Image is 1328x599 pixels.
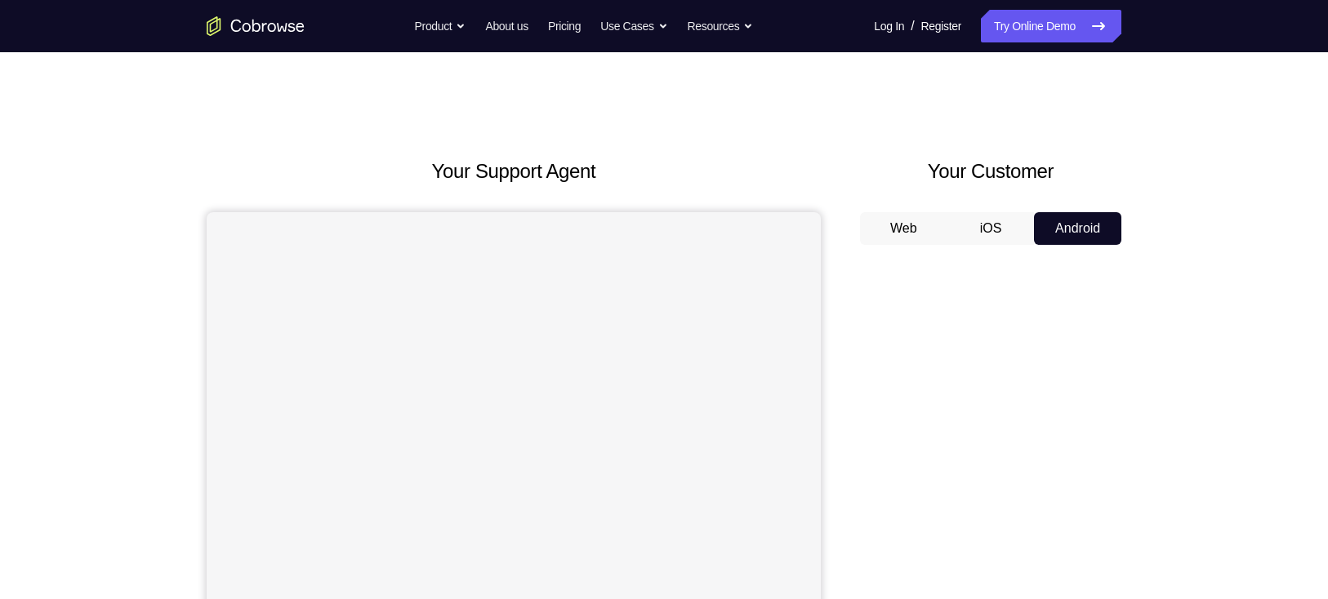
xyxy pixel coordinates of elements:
[207,157,821,186] h2: Your Support Agent
[485,10,528,42] a: About us
[874,10,904,42] a: Log In
[207,16,305,36] a: Go to the home page
[688,10,754,42] button: Resources
[415,10,466,42] button: Product
[921,10,961,42] a: Register
[860,212,947,245] button: Web
[548,10,581,42] a: Pricing
[981,10,1121,42] a: Try Online Demo
[947,212,1035,245] button: iOS
[1034,212,1121,245] button: Android
[860,157,1121,186] h2: Your Customer
[911,16,914,36] span: /
[600,10,667,42] button: Use Cases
